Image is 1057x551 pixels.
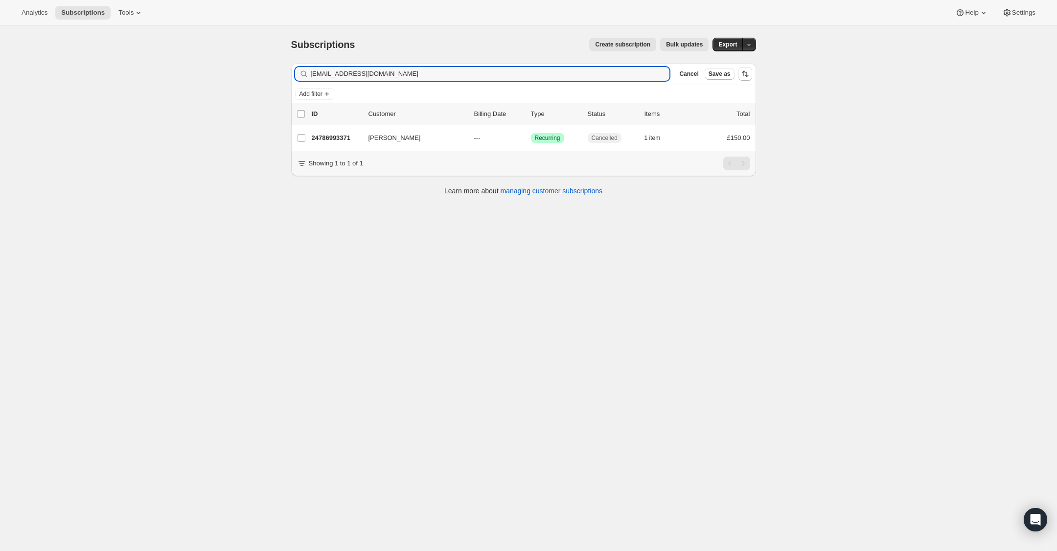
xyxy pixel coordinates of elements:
[718,41,737,48] span: Export
[660,38,709,51] button: Bulk updates
[22,9,47,17] span: Analytics
[592,134,618,142] span: Cancelled
[709,70,731,78] span: Save as
[363,130,460,146] button: [PERSON_NAME]
[299,90,322,98] span: Add filter
[311,67,670,81] input: Filter subscribers
[1012,9,1035,17] span: Settings
[309,159,363,168] p: Showing 1 to 1 of 1
[500,187,602,195] a: managing customer subscriptions
[949,6,994,20] button: Help
[474,109,523,119] p: Billing Date
[16,6,53,20] button: Analytics
[535,134,560,142] span: Recurring
[61,9,105,17] span: Subscriptions
[996,6,1041,20] button: Settings
[723,157,750,170] nav: Pagination
[705,68,735,80] button: Save as
[118,9,134,17] span: Tools
[474,134,481,141] span: ---
[644,131,671,145] button: 1 item
[675,68,702,80] button: Cancel
[666,41,703,48] span: Bulk updates
[588,109,637,119] p: Status
[679,70,698,78] span: Cancel
[291,39,355,50] span: Subscriptions
[712,38,743,51] button: Export
[312,133,361,143] p: 24786993371
[295,88,334,100] button: Add filter
[444,186,602,196] p: Learn more about
[644,134,661,142] span: 1 item
[531,109,580,119] div: Type
[312,109,750,119] div: IDCustomerBilling DateTypeStatusItemsTotal
[965,9,978,17] span: Help
[1024,508,1047,531] div: Open Intercom Messenger
[312,109,361,119] p: ID
[55,6,111,20] button: Subscriptions
[113,6,149,20] button: Tools
[738,67,752,81] button: Sort the results
[644,109,693,119] div: Items
[312,131,750,145] div: 24786993371[PERSON_NAME]---SuccessRecurringCancelled1 item£150.00
[368,133,421,143] span: [PERSON_NAME]
[595,41,650,48] span: Create subscription
[736,109,750,119] p: Total
[727,134,750,141] span: £150.00
[368,109,466,119] p: Customer
[589,38,656,51] button: Create subscription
